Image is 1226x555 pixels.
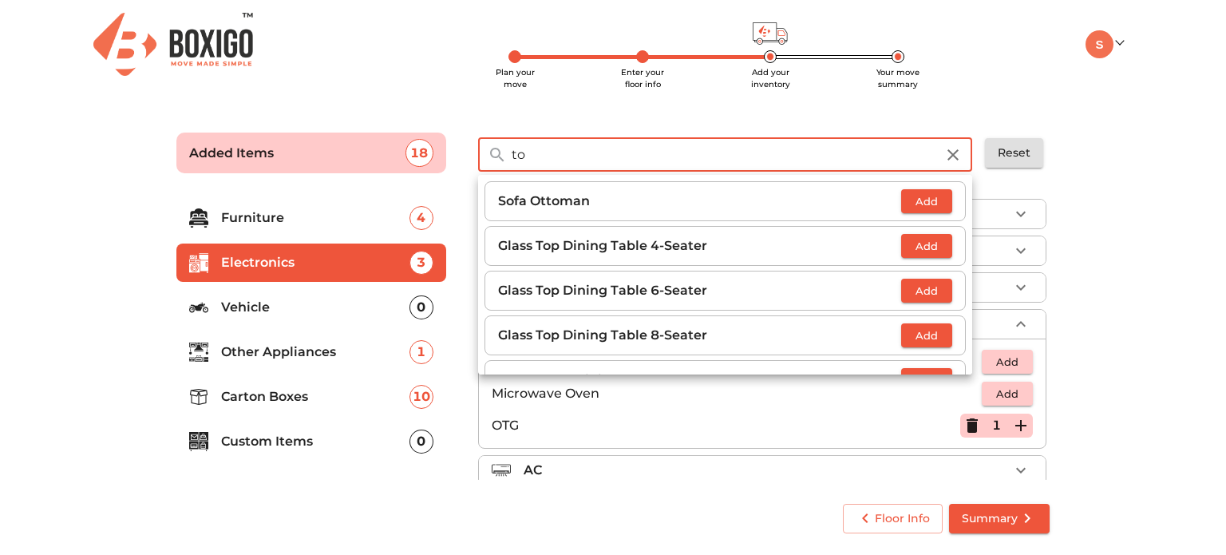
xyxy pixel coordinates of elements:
[524,461,542,480] p: AC
[901,234,952,259] button: Add
[189,144,405,163] p: Added Items
[498,371,901,390] p: Marble Top Dining Table 4-Seater
[901,368,952,393] button: Add
[221,298,409,317] p: Vehicle
[876,67,919,89] span: Your move summary
[221,253,409,272] p: Electronics
[909,192,944,211] span: Add
[751,67,790,89] span: Add your inventory
[998,143,1030,163] span: Reset
[992,416,1001,435] p: 1
[990,353,1025,371] span: Add
[498,326,901,345] p: Glass Top Dining Table 8-Seater
[405,139,433,167] div: 18
[985,138,1043,168] button: Reset
[909,237,944,256] span: Add
[901,279,952,303] button: Add
[409,385,433,409] div: 10
[221,387,409,406] p: Carton Boxes
[982,382,1033,406] button: Add
[990,385,1025,403] span: Add
[909,327,944,345] span: Add
[409,430,433,454] div: 0
[949,504,1050,533] button: Summary
[502,137,945,172] input: Search Inventory
[843,504,943,533] button: Floor Info
[982,350,1033,375] button: Add
[962,509,1037,529] span: Summary
[901,189,952,214] button: Add
[409,206,433,230] div: 4
[909,371,944,390] span: Add
[492,416,960,435] p: OTG
[221,208,409,228] p: Furniture
[856,509,930,529] span: Floor Info
[498,281,901,300] p: Glass Top Dining Table 6-Seater
[409,251,433,275] div: 3
[960,414,984,438] button: Delete Item
[409,340,433,364] div: 1
[409,295,433,319] div: 0
[221,432,409,451] p: Custom Items
[909,282,944,300] span: Add
[498,236,901,256] p: Glass Top Dining Table 4-Seater
[901,323,952,348] button: Add
[1009,414,1033,438] button: Add Item
[93,13,253,76] img: Boxigo
[492,461,511,480] img: air_conditioner
[496,67,535,89] span: Plan your move
[621,67,664,89] span: Enter your floor info
[221,343,409,362] p: Other Appliances
[492,384,982,403] p: Microwave Oven
[498,192,901,211] p: Sofa Ottoman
